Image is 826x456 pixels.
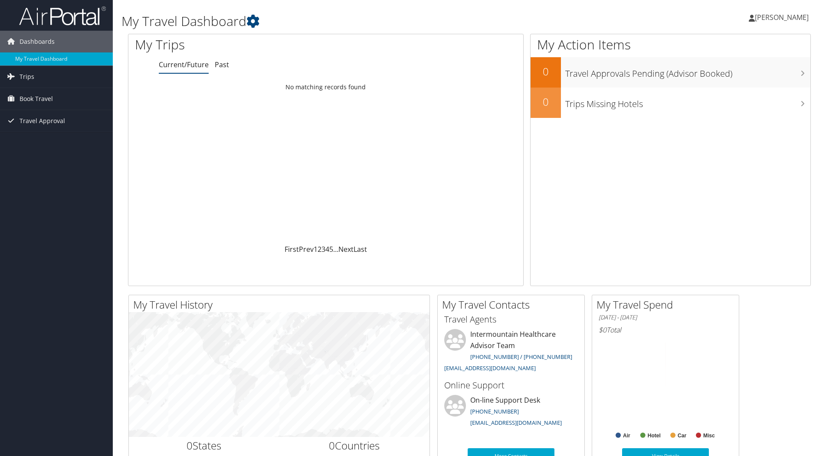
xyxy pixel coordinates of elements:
h2: 0 [531,94,561,109]
a: 2 [318,244,321,254]
h2: My Travel History [133,297,429,312]
span: $0 [599,325,606,335]
a: Past [215,60,229,69]
h1: My Trips [135,36,352,54]
a: [PERSON_NAME] [749,4,817,30]
a: Next [338,244,354,254]
a: [EMAIL_ADDRESS][DOMAIN_NAME] [470,419,562,427]
h1: My Action Items [531,36,810,54]
h2: States [135,438,273,453]
text: Hotel [648,433,661,439]
h6: [DATE] - [DATE] [599,313,732,322]
span: 0 [329,438,335,453]
h1: My Travel Dashboard [121,12,585,30]
h6: Total [599,325,732,335]
span: Trips [20,66,34,88]
text: Car [678,433,686,439]
a: 1 [314,244,318,254]
a: Last [354,244,367,254]
span: Travel Approval [20,110,65,132]
img: airportal-logo.png [19,6,106,26]
a: [PHONE_NUMBER] [470,407,519,415]
h2: 0 [531,64,561,79]
span: … [333,244,338,254]
li: Intermountain Healthcare Advisor Team [440,329,582,375]
h3: Travel Agents [444,313,578,326]
li: On-line Support Desk [440,395,582,430]
a: 0Trips Missing Hotels [531,88,810,118]
a: [EMAIL_ADDRESS][DOMAIN_NAME] [444,364,536,372]
a: 0Travel Approvals Pending (Advisor Booked) [531,57,810,88]
text: Air [623,433,630,439]
span: 0 [187,438,193,453]
h2: My Travel Spend [597,297,739,312]
a: 5 [329,244,333,254]
text: Misc [703,433,715,439]
a: First [285,244,299,254]
a: 3 [321,244,325,254]
td: No matching records found [128,79,523,95]
h3: Online Support [444,379,578,391]
span: [PERSON_NAME] [755,13,809,22]
h2: My Travel Contacts [442,297,584,312]
h3: Travel Approvals Pending (Advisor Booked) [565,63,810,80]
span: Book Travel [20,88,53,110]
a: Prev [299,244,314,254]
h2: Countries [286,438,423,453]
a: [PHONE_NUMBER] / [PHONE_NUMBER] [470,353,572,361]
a: Current/Future [159,60,209,69]
h3: Trips Missing Hotels [565,94,810,110]
a: 4 [325,244,329,254]
span: Dashboards [20,31,55,52]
